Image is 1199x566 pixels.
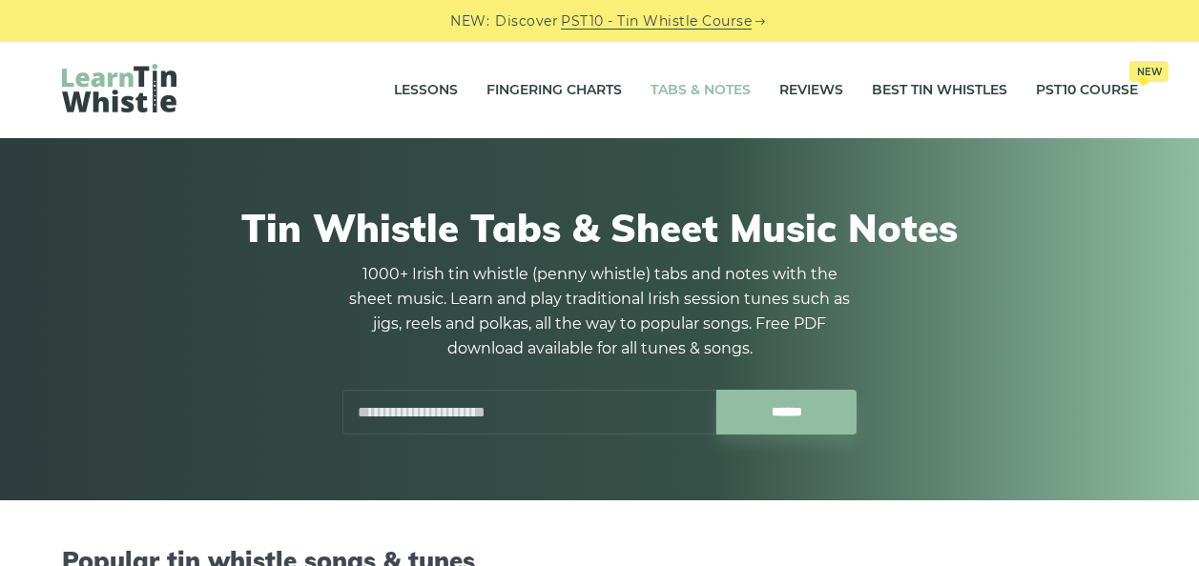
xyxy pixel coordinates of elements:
img: LearnTinWhistle.com [62,64,176,112]
a: Reviews [779,67,843,114]
h1: Tin Whistle Tabs & Sheet Music Notes [62,205,1138,251]
a: Best Tin Whistles [872,67,1007,114]
a: Tabs & Notes [651,67,751,114]
a: Lessons [394,67,458,114]
p: 1000+ Irish tin whistle (penny whistle) tabs and notes with the sheet music. Learn and play tradi... [342,262,858,361]
span: New [1129,61,1168,82]
a: Fingering Charts [486,67,622,114]
a: PST10 CourseNew [1036,67,1138,114]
